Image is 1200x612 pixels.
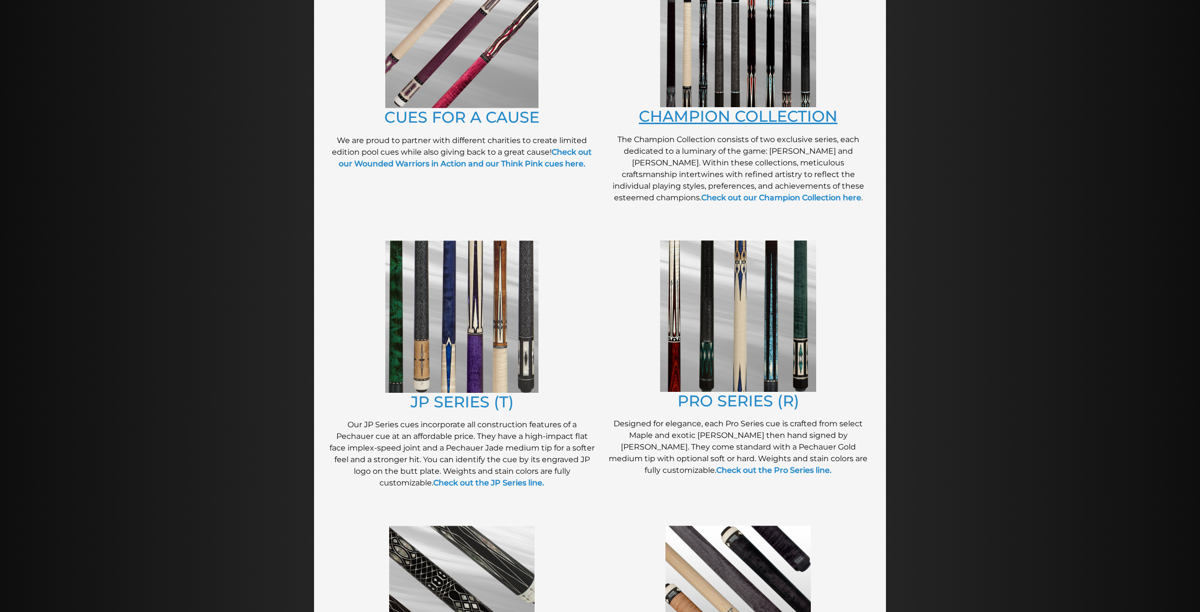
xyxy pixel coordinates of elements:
a: PRO SERIES (R) [678,391,799,410]
p: The Champion Collection consists of two exclusive series, each dedicated to a luminary of the gam... [605,134,871,204]
p: Designed for elegance, each Pro Series cue is crafted from select Maple and exotic [PERSON_NAME] ... [605,418,871,476]
a: Check out the Pro Series line. [716,466,832,475]
a: CHAMPION COLLECTION [639,107,837,126]
a: JP SERIES (T) [411,392,514,411]
a: Check out the JP Series line. [433,478,544,487]
a: Check out our Wounded Warriors in Action and our Think Pink cues here. [339,147,592,168]
a: CUES FOR A CAUSE [384,108,539,127]
p: We are proud to partner with different charities to create limited edition pool cues while also g... [329,135,595,170]
a: Check out our Champion Collection here [701,193,861,202]
p: Our JP Series cues incorporate all construction features of a Pechauer cue at an affordable price... [329,419,595,489]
